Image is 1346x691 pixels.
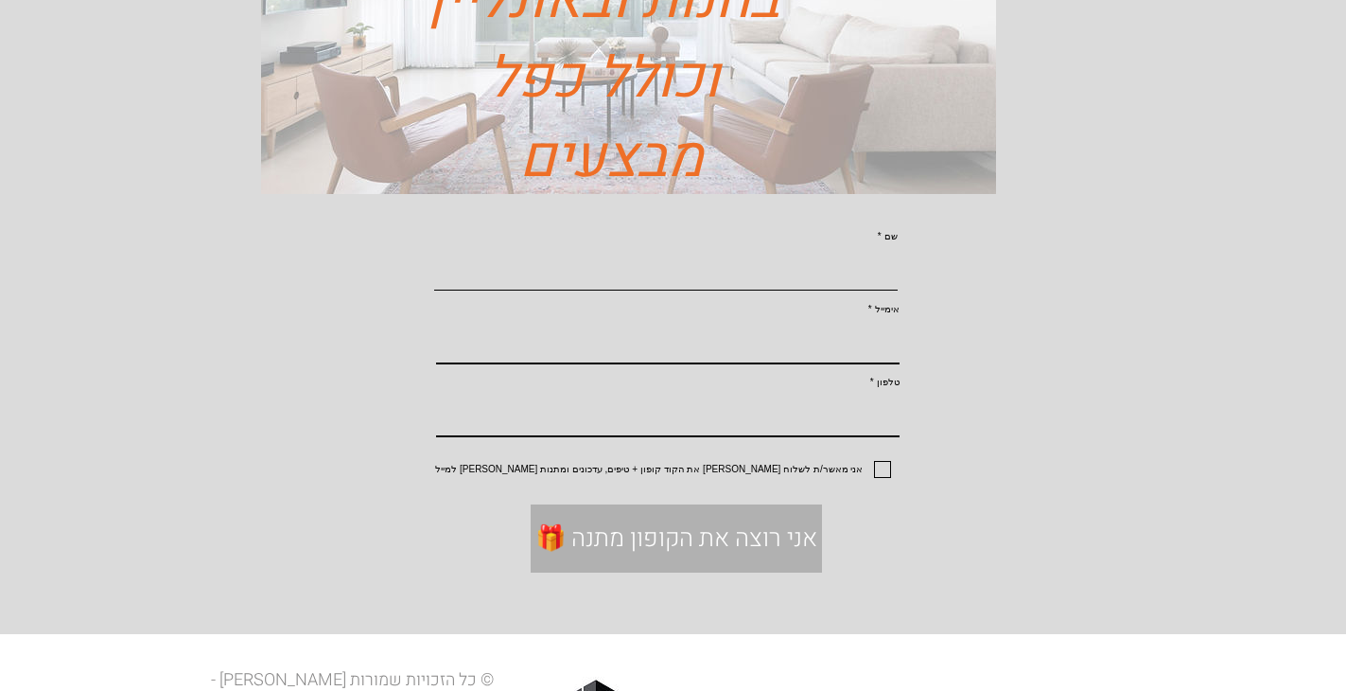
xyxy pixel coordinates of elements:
[435,464,863,474] span: אני מאשר/ת לשלוח [PERSON_NAME] את הקוד קופון + טיפים, עדכונים ומתנות [PERSON_NAME] למייל
[436,378,900,387] label: טלפון
[436,305,900,314] label: אימייל
[535,522,817,556] span: 🎁 אני רוצה את הקופון מתנה
[531,505,822,573] button: 🎁 אני רוצה את הקופון מתנה
[434,232,898,241] label: שם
